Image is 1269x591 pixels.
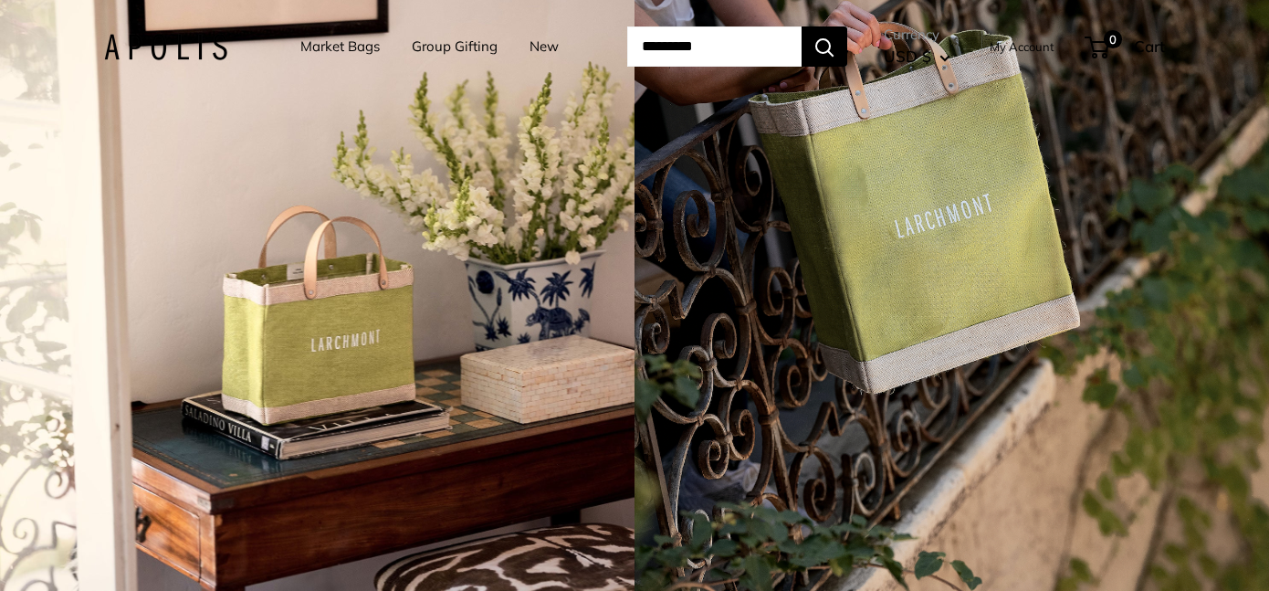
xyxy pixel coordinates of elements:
span: USD $ [884,47,931,66]
a: New [530,34,559,59]
a: Group Gifting [412,34,498,59]
input: Search... [627,26,802,67]
img: Apolis [104,34,227,60]
span: Cart [1134,37,1165,56]
button: Search [802,26,847,67]
button: USD $ [884,42,950,71]
a: My Account [990,36,1054,58]
a: 0 Cart [1086,32,1165,61]
span: Currency [884,22,950,47]
a: Market Bags [300,34,380,59]
span: 0 [1104,30,1122,48]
